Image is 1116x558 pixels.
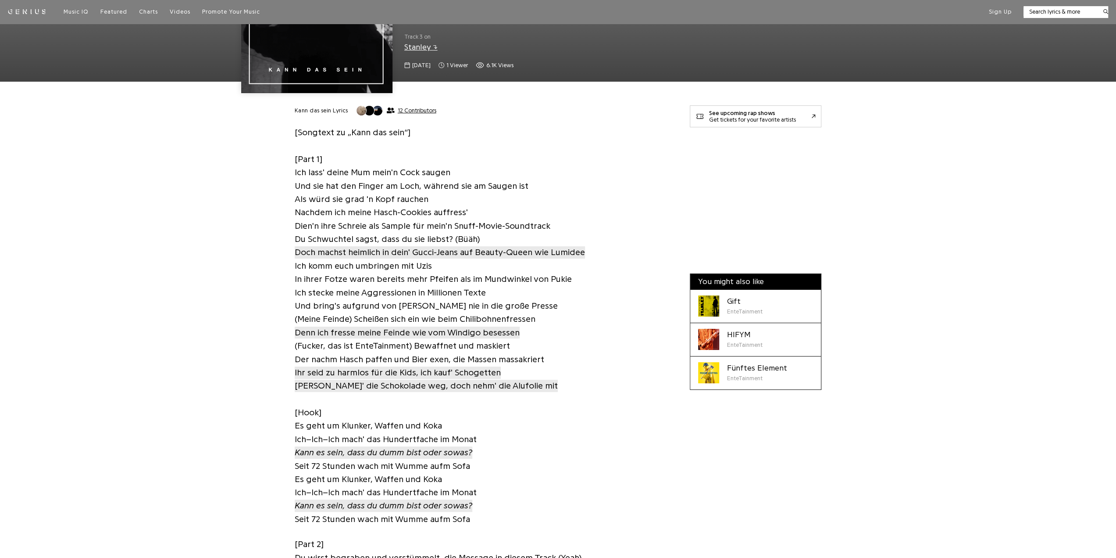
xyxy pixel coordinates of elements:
i: Kann es sein, dass du dumm bist oder sowas? [295,501,472,511]
span: 6,053 views [476,61,513,70]
div: EnteTainment [727,374,787,383]
a: Cover art for HIFYM by EnteTainmentHIFYMEnteTainment [690,323,821,356]
div: Get tickets for your favorite artists [709,116,796,123]
a: Cover art for Fünftes Element by EnteTainmentFünftes ElementEnteTainment [690,356,821,389]
a: Featured [100,8,127,16]
span: [DATE] [412,61,431,70]
div: Cover art for Fünftes Element by EnteTainment [698,362,719,383]
div: Cover art for HIFYM by EnteTainment [698,329,719,350]
span: Denn ich fresse meine Feinde wie vom Windigo besessen [295,327,520,339]
div: See upcoming rap shows [709,110,796,116]
button: 12 Contributors [356,105,436,116]
a: Promote Your Music [202,8,260,16]
span: Featured [100,9,127,14]
div: Gift [727,295,763,307]
span: Promote Your Music [202,9,260,14]
div: HIFYM [727,329,763,341]
a: Ihr seid zu harmlos für die Kids, ich kauf' Schogetten[PERSON_NAME]' die Schokolade weg, doch neh... [295,366,558,393]
span: 1 viewer [439,61,468,70]
h2: Kann das sein Lyrics [295,107,348,115]
div: EnteTainment [727,307,763,316]
a: Charts [139,8,158,16]
div: Cover art for Gift by EnteTainment [698,295,719,317]
a: See upcoming rap showsGet tickets for your favorite artists [690,105,821,127]
div: You might also like [690,274,821,290]
span: Ihr seid zu harmlos für die Kids, ich kauf' Schogetten [PERSON_NAME]' die Schokolade weg, doch ne... [295,367,558,392]
span: 12 Contributors [398,107,436,114]
button: Sign Up [989,8,1012,16]
a: Kann es sein, dass du dumm bist oder sowas? [295,499,472,513]
a: Music IQ [64,8,89,16]
div: [Songtext zu „Kann das sein“] [Part 1] Ich lass' deine Mum mein'n Cock saugen Und sie hat den Fin... [295,105,609,526]
span: Videos [170,9,190,14]
span: Track 3 on [404,32,678,41]
a: Stanley [404,43,438,51]
i: Kann es sein, dass du dumm bist oder sowas? [295,448,472,457]
span: Charts [139,9,158,14]
span: 6.1K views [486,61,513,70]
div: Fünftes Element [727,362,787,374]
a: Denn ich fresse meine Feinde wie vom Windigo besessen [295,326,520,339]
input: Search lyrics & more [1023,7,1098,16]
a: Doch machst heimlich in dein' Gucci-Jeans auf Beauty-Queen wie Lumidee [295,245,585,259]
span: Doch machst heimlich in dein' Gucci-Jeans auf Beauty-Queen wie Lumidee [295,246,585,259]
a: Videos [170,8,190,16]
a: Kann es sein, dass du dumm bist oder sowas? [295,446,472,459]
div: EnteTainment [727,341,763,349]
span: Music IQ [64,9,89,14]
a: Cover art for Gift by EnteTainmentGiftEnteTainment [690,290,821,323]
span: 1 viewer [446,61,468,70]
